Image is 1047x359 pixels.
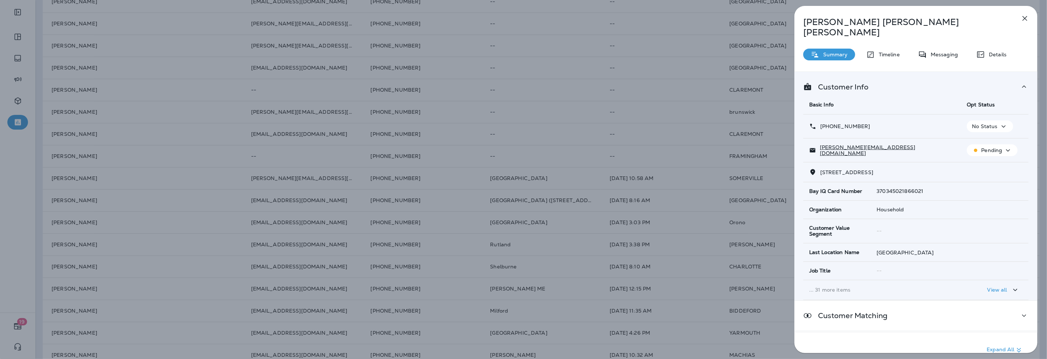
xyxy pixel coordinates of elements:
button: View all [984,283,1023,297]
span: Organization [809,207,842,213]
p: [PHONE_NUMBER] [817,123,870,129]
span: Opt Status [967,101,995,108]
button: No Status [967,120,1013,132]
p: Details [985,52,1007,57]
span: Job Title [809,268,831,274]
span: Bay IQ Card Number [809,188,863,194]
span: Last Location Name [809,249,860,256]
p: Customer Matching [812,313,888,318]
span: Household [877,206,904,213]
p: ... 31 more items [809,287,955,293]
p: Expand All [987,346,1023,355]
button: Pending [967,144,1018,156]
p: Messaging [927,52,958,57]
span: -- [877,228,882,234]
p: Timeline [875,52,900,57]
span: [STREET_ADDRESS] [820,169,873,176]
span: Basic Info [809,101,833,108]
p: Pending [981,147,1002,153]
p: [PERSON_NAME][EMAIL_ADDRESS][DOMAIN_NAME] [816,144,955,156]
span: [GEOGRAPHIC_DATA] [877,249,934,256]
p: No Status [972,123,997,129]
span: 370345021866021 [877,188,924,194]
span: Customer Value Segment [809,225,865,237]
p: [PERSON_NAME] [PERSON_NAME] [PERSON_NAME] [803,17,1004,38]
p: View all [987,287,1007,293]
p: Summary [819,52,848,57]
span: -- [877,267,882,274]
button: Expand All [984,344,1026,357]
p: Customer Info [812,84,869,90]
